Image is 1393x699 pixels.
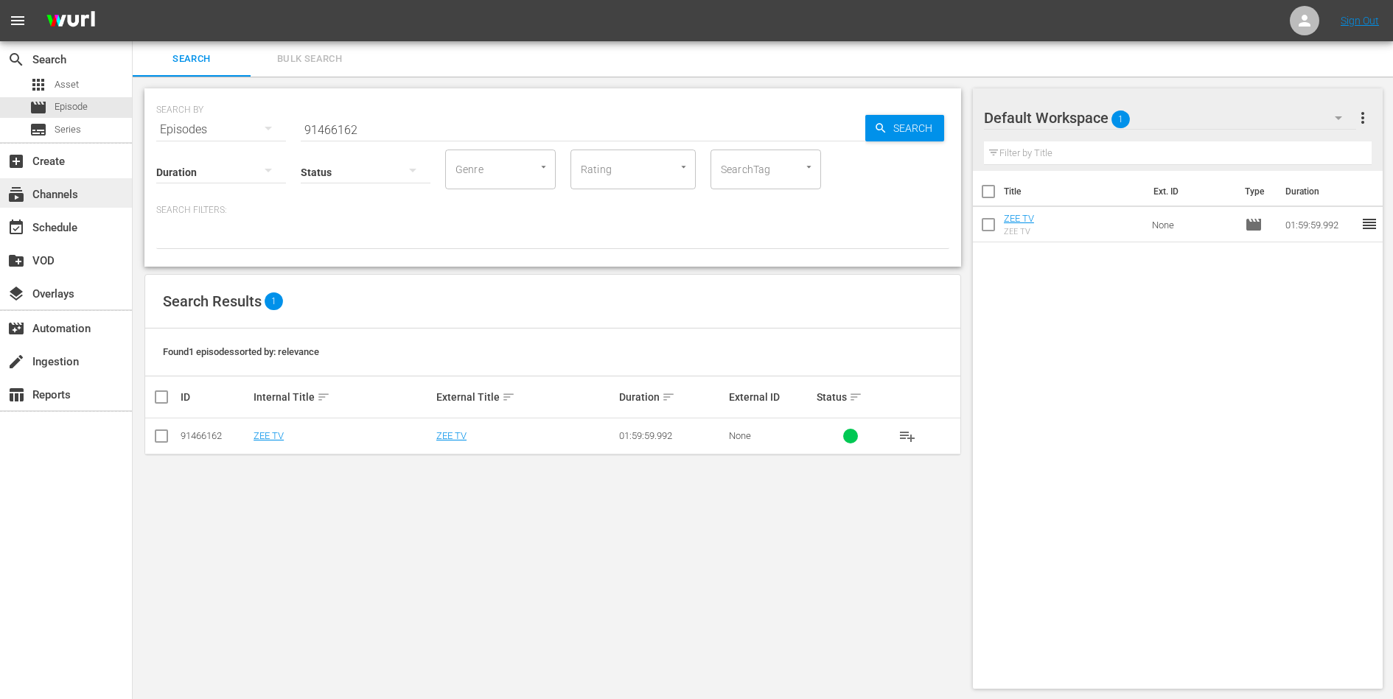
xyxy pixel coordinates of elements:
td: 01:59:59.992 [1279,207,1361,242]
button: playlist_add [890,418,925,454]
span: playlist_add [898,427,916,445]
span: menu [9,12,27,29]
div: 91466162 [181,430,249,441]
span: reorder [1361,215,1378,233]
span: Search [7,51,25,69]
button: Open [677,160,691,174]
span: Automation [7,320,25,337]
span: sort [849,390,862,404]
div: Duration [619,388,725,406]
td: None [1146,207,1239,242]
div: ZEE TV [1004,227,1034,236]
span: Asset [29,76,47,94]
th: Duration [1277,171,1365,212]
div: Internal Title [254,388,432,406]
span: 1 [1111,104,1130,135]
div: Status [817,388,885,406]
th: Ext. ID [1145,171,1237,212]
div: External Title [436,388,615,406]
th: Type [1236,171,1277,212]
span: Series [29,121,47,138]
span: Search Results [163,292,262,310]
span: Found 1 episodes sorted by: relevance [163,346,319,357]
span: Schedule [7,219,25,236]
p: Search Filters: [156,204,949,217]
span: Search [887,115,944,141]
div: ID [181,391,249,403]
span: Bulk Search [259,51,360,68]
span: sort [502,390,515,404]
div: None [729,430,812,441]
span: Overlays [7,285,25,303]
button: more_vert [1354,100,1372,136]
span: sort [317,390,330,404]
a: Sign Out [1341,15,1379,27]
span: Reports [7,386,25,404]
span: sort [662,390,675,404]
div: 01:59:59.992 [619,430,725,441]
button: Open [802,160,816,174]
span: Series [55,122,81,137]
div: Episodes [156,109,286,150]
span: Ingestion [7,353,25,370]
span: Asset [55,77,79,92]
th: Title [1004,171,1145,212]
span: Create [7,152,25,170]
span: Episode [29,99,47,116]
span: Search [142,51,242,68]
span: Channels [7,186,25,203]
img: ans4CAIJ8jUAAAAAAAAAAAAAAAAAAAAAAAAgQb4GAAAAAAAAAAAAAAAAAAAAAAAAJMjXAAAAAAAAAAAAAAAAAAAAAAAAgAT5G... [35,4,106,38]
a: ZEE TV [436,430,467,441]
div: Default Workspace [984,97,1356,138]
span: VOD [7,252,25,270]
a: ZEE TV [254,430,284,441]
span: Episode [1245,216,1263,233]
span: more_vert [1354,109,1372,127]
button: Open [537,160,551,174]
a: ZEE TV [1004,213,1034,224]
button: Search [865,115,944,141]
div: External ID [729,391,812,403]
span: 1 [265,292,283,310]
span: Episode [55,99,88,114]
